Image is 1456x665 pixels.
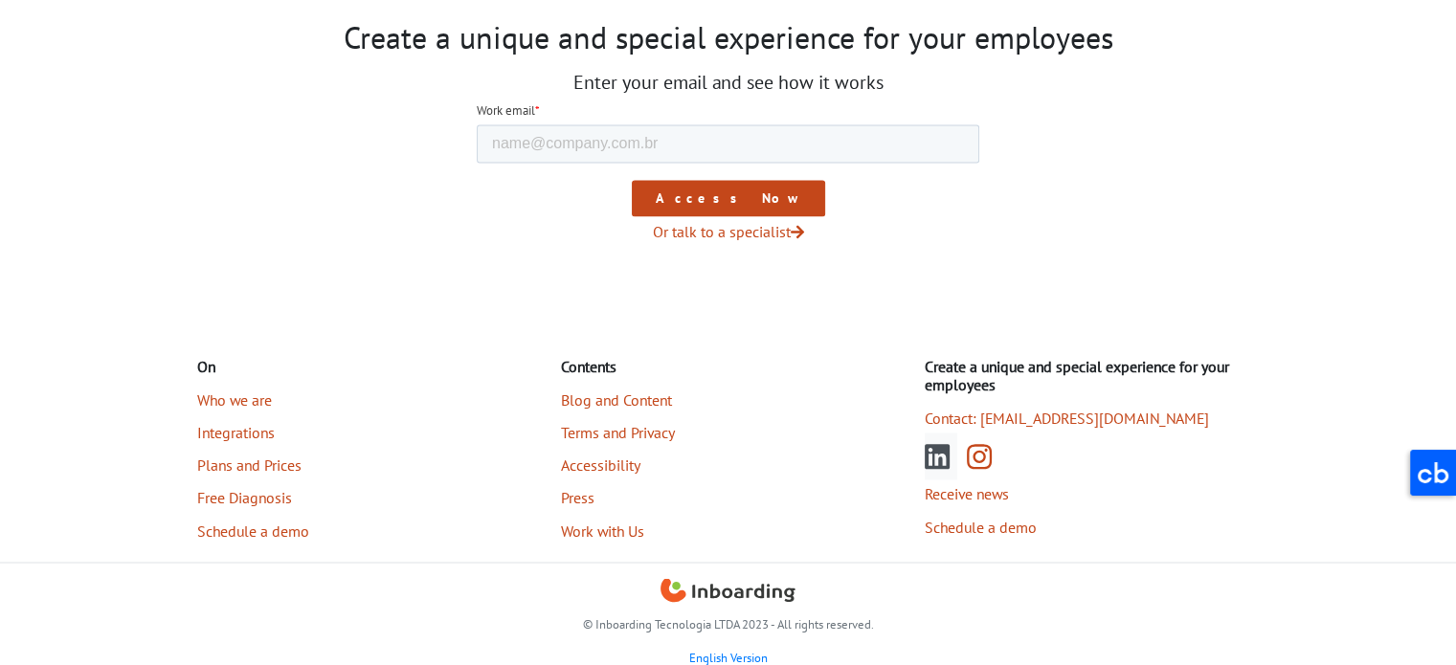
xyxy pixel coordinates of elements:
[689,649,768,665] a: English Version
[197,514,441,546] a: Schedule a demo
[197,521,309,540] font: Schedule a demo
[561,488,594,507] font: Press
[653,222,804,241] a: Or talk to a specialist
[653,222,791,241] font: Or talk to a specialist
[197,449,441,481] a: Plans and Prices
[477,101,979,216] iframe: Form 1
[925,477,1260,510] a: Receive news (opens in new tab)
[197,488,292,507] font: Free Diagnosis
[925,409,1209,428] font: Contact: [EMAIL_ADDRESS][DOMAIN_NAME]
[344,17,1113,57] font: Create a unique and special experience for your employees
[561,423,675,442] font: Terms and Privacy
[561,521,644,540] font: Work with Us
[561,449,805,481] a: Accessibility
[561,416,805,449] a: Terms and Privacy
[925,510,1260,543] a: Schedule a demo
[925,432,957,479] a: Linkedin (opens in new tab)
[561,357,616,376] font: Contents
[561,481,805,514] a: Press (opens in new tab)
[197,455,302,475] font: Plans and Prices
[583,615,874,632] font: © Inboarding Tecnologia LTDA 2023 - All rights reserved.
[561,384,805,416] a: Blog and Content (opens in a new tab)
[561,390,672,410] font: Blog and Content
[561,514,805,546] a: Work with Us
[197,384,441,416] a: Who we are
[925,517,1037,536] font: Schedule a demo
[197,357,215,376] font: On
[661,578,795,607] img: Inboarding
[197,423,275,442] font: Integrations
[661,578,795,607] a: Inboarding Home Page
[197,481,441,514] a: Free Diagnostic (opens in new tab)
[197,390,272,410] font: Who we are
[925,484,1009,503] font: Receive news
[561,455,640,475] font: Accessibility
[925,357,1229,394] font: Create a unique and special experience for your employees
[573,70,884,95] font: Enter your email and see how it works
[197,416,441,449] a: Integrations
[967,432,992,479] a: Instagram (opens in new tab)
[925,402,1260,434] a: Contact: [EMAIL_ADDRESS][DOMAIN_NAME]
